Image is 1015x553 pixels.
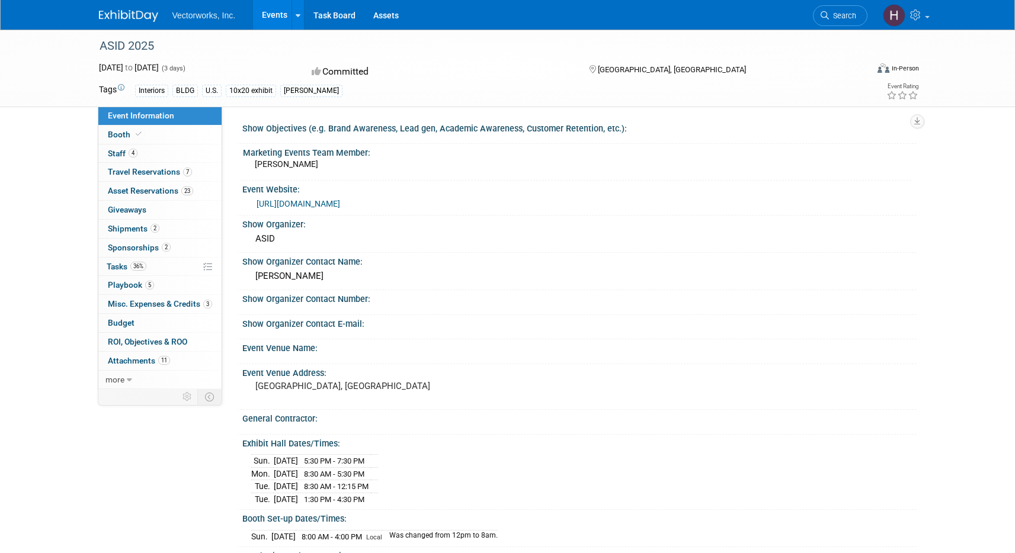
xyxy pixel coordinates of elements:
span: more [105,375,124,384]
div: ASID [251,230,908,248]
span: ROI, Objectives & ROO [108,337,187,346]
td: Mon. [251,467,274,480]
div: Show Organizer Contact Number: [242,290,917,305]
span: 8:30 AM - 5:30 PM [304,470,364,478]
a: Tasks36% [98,258,222,276]
span: 2 [151,224,159,233]
span: Vectorworks, Inc. [172,11,236,20]
span: [GEOGRAPHIC_DATA], [GEOGRAPHIC_DATA] [598,65,746,74]
span: Misc. Expenses & Credits [108,299,212,308]
span: [DATE] [DATE] [99,63,159,72]
span: 8:00 AM - 4:00 PM [302,532,362,541]
div: Committed [308,62,570,82]
span: to [123,63,135,72]
img: ExhibitDay [99,10,158,22]
span: Search [829,11,856,20]
div: Show Objectives (e.g. Brand Awareness, Lead gen, Academic Awareness, Customer Retention, etc.): [242,120,917,134]
td: Sun. [251,455,274,468]
td: [DATE] [271,530,296,542]
span: Budget [108,318,135,327]
div: Marketing Events Team Member: [243,144,911,159]
span: 1:30 PM - 4:30 PM [304,495,364,504]
span: 3 [203,300,212,308]
td: Personalize Event Tab Strip [177,389,198,404]
td: Toggle Event Tabs [197,389,222,404]
div: Show Organizer Contact Name: [242,253,917,268]
a: Misc. Expenses & Credits3 [98,295,222,313]
span: Event Information [108,111,174,120]
td: Tags [99,83,124,97]
span: Playbook [108,280,154,290]
a: Shipments2 [98,220,222,238]
a: Event Information [98,107,222,125]
a: more [98,371,222,389]
td: [DATE] [274,480,298,493]
a: Playbook5 [98,276,222,294]
div: Event Venue Address: [242,364,917,379]
span: Sponsorships [108,243,171,252]
pre: [GEOGRAPHIC_DATA], [GEOGRAPHIC_DATA] [255,381,510,391]
a: Travel Reservations7 [98,163,222,181]
span: 7 [183,168,192,176]
span: Booth [108,130,144,139]
td: [DATE] [274,467,298,480]
a: Booth [98,126,222,144]
div: U.S. [202,85,222,97]
img: Format-Inperson.png [878,63,889,73]
span: Staff [108,149,137,158]
i: Booth reservation complete [136,131,142,137]
span: Asset Reservations [108,186,193,195]
td: Tue. [251,493,274,505]
a: Sponsorships2 [98,239,222,257]
span: 5:30 PM - 7:30 PM [304,456,364,465]
div: ASID 2025 [95,36,850,57]
a: Giveaways [98,201,222,219]
span: Attachments [108,356,170,365]
img: Henry Amogu [883,4,905,27]
span: Local [366,533,382,541]
span: [PERSON_NAME] [255,159,318,169]
div: Event Venue Name: [242,339,917,354]
span: 8:30 AM - 12:15 PM [304,482,369,491]
span: Tasks [107,262,146,271]
a: Asset Reservations23 [98,182,222,200]
div: BLDG [172,85,198,97]
td: Sun. [251,530,271,542]
td: Was changed from 12pm to 8am. [382,530,498,542]
div: Event Format [798,62,920,79]
div: 10x20 exhibit [226,85,276,97]
span: 36% [130,262,146,271]
a: Budget [98,314,222,332]
div: Event Rating [886,83,918,89]
div: Show Organizer Contact E-mail: [242,315,917,330]
span: 2 [162,243,171,252]
div: General Contractor: [242,410,917,425]
span: 4 [129,149,137,157]
span: 5 [145,281,154,290]
span: Giveaways [108,205,146,214]
td: [DATE] [274,455,298,468]
span: Travel Reservations [108,167,192,176]
a: Attachments11 [98,352,222,370]
td: Tue. [251,480,274,493]
div: [PERSON_NAME] [251,267,908,285]
div: Show Organizer: [242,216,917,230]
a: Staff4 [98,144,222,163]
a: [URL][DOMAIN_NAME] [257,199,340,208]
a: Search [813,5,867,26]
div: In-Person [891,64,919,73]
div: Booth Set-up Dates/Times: [242,510,917,525]
div: Interiors [135,85,168,97]
span: (3 days) [161,65,185,72]
td: [DATE] [274,493,298,505]
div: Event Website: [242,181,917,195]
div: [PERSON_NAME] [280,85,342,97]
span: Shipments [108,224,159,233]
span: 23 [181,187,193,195]
a: ROI, Objectives & ROO [98,333,222,351]
span: 11 [158,356,170,365]
div: Exhibit Hall Dates/Times: [242,435,917,449]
